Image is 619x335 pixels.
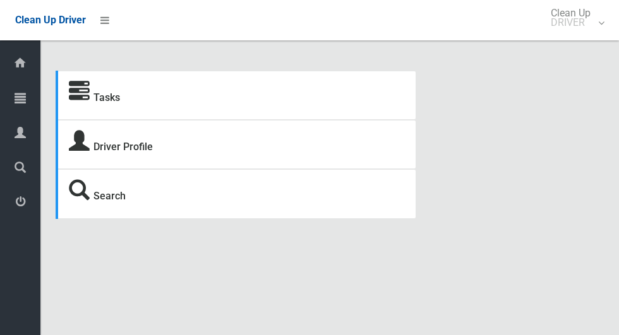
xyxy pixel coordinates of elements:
[93,190,126,202] a: Search
[93,141,153,153] a: Driver Profile
[93,91,120,103] a: Tasks
[544,8,603,27] span: Clean Up
[15,11,86,30] a: Clean Up Driver
[551,18,591,27] small: DRIVER
[15,14,86,26] span: Clean Up Driver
